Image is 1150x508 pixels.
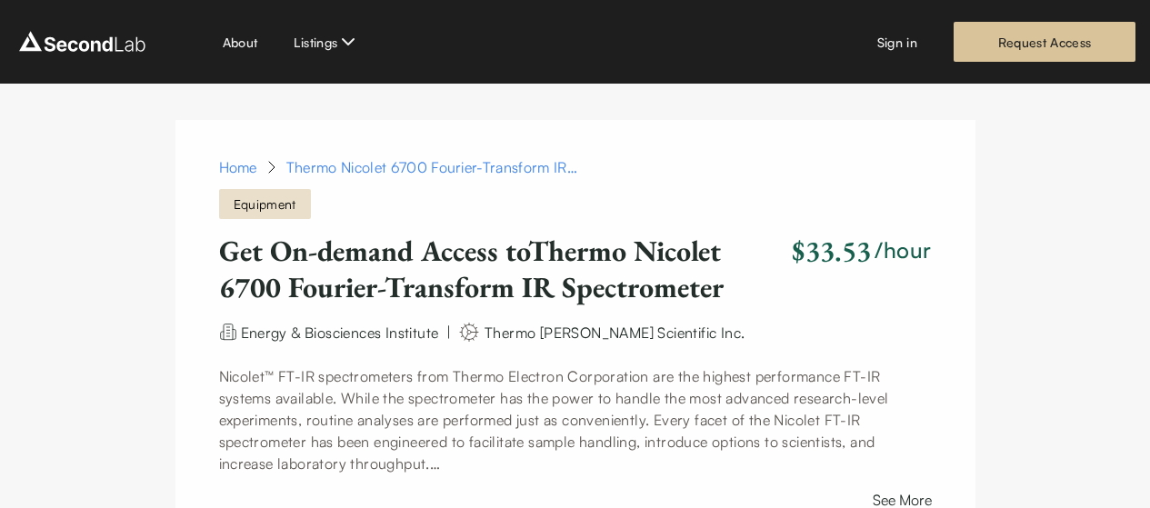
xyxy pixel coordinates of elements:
span: Thermo [PERSON_NAME] Scientific Inc. [485,323,745,341]
a: Home [219,156,257,178]
span: Energy & Biosciences Institute [241,324,439,342]
span: Equipment [219,189,311,219]
div: Thermo Nicolet 6700 Fourier-Transform IR Spectrometer [286,156,577,178]
p: Nicolet™ FT-IR spectrometers from Thermo Electron Corporation are the highest performance FT-IR s... [219,365,932,474]
div: | [446,321,451,343]
img: logo [15,27,150,56]
a: Energy & Biosciences Institute [241,322,439,340]
a: Sign in [877,33,917,52]
a: Request Access [954,22,1135,62]
h1: Get On-demand Access to Thermo Nicolet 6700 Fourier-Transform IR Spectrometer [219,233,785,306]
h2: $33.53 [792,233,871,269]
h3: /hour [875,235,931,266]
img: manufacturer [458,321,480,344]
button: Listings [294,31,359,53]
a: About [223,33,258,52]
